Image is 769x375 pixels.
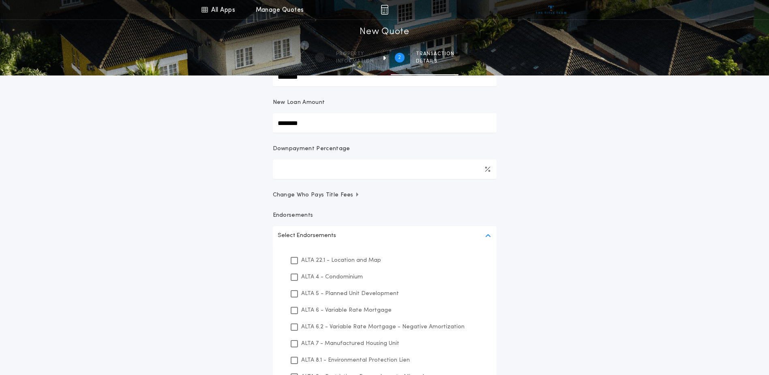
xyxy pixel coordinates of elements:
img: vs-icon [536,6,566,14]
p: Endorsements [273,211,497,220]
span: Property [336,51,374,57]
img: img [381,5,388,15]
p: ALTA 22.1 - Location and Map [301,256,381,265]
p: Select Endorsements [278,231,336,241]
p: ALTA 4 - Condominium [301,273,363,281]
button: Select Endorsements [273,226,497,246]
input: New Loan Amount [273,113,497,133]
span: Transaction [416,51,454,57]
input: Sale Price [273,67,497,86]
span: details [416,58,454,65]
button: Change Who Pays Title Fees [273,191,497,199]
p: New Loan Amount [273,99,325,107]
p: ALTA 6.2 - Variable Rate Mortgage - Negative Amortization [301,323,465,331]
span: Change Who Pays Title Fees [273,191,360,199]
span: information [336,58,374,65]
input: Downpayment Percentage [273,159,497,179]
p: ALTA 5 - Planned Unit Development [301,289,399,298]
p: ALTA 6 - Variable Rate Mortgage [301,306,392,315]
p: ALTA 8.1 - Environmental Protection Lien [301,356,410,364]
h1: New Quote [360,26,409,39]
p: ALTA 7 - Manufactured Housing Unit [301,339,399,348]
h2: 2 [398,54,401,61]
p: Downpayment Percentage [273,145,350,153]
